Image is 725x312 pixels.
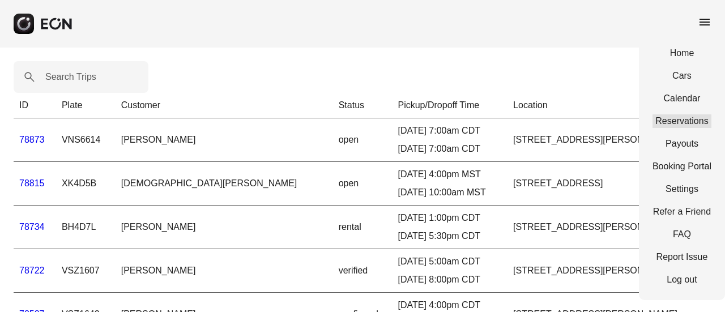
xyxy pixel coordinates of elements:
[116,206,333,249] td: [PERSON_NAME]
[398,142,502,156] div: [DATE] 7:00am CDT
[116,93,333,118] th: Customer
[507,249,711,293] td: [STREET_ADDRESS][PERSON_NAME]
[652,46,711,60] a: Home
[507,93,711,118] th: Location
[398,211,502,225] div: [DATE] 1:00pm CDT
[398,298,502,312] div: [DATE] 4:00pm CDT
[652,273,711,287] a: Log out
[698,15,711,29] span: menu
[333,206,393,249] td: rental
[19,135,45,144] a: 78873
[398,273,502,287] div: [DATE] 8:00pm CDT
[19,222,45,232] a: 78734
[652,250,711,264] a: Report Issue
[56,93,116,118] th: Plate
[14,93,56,118] th: ID
[398,168,502,181] div: [DATE] 4:00pm MST
[652,182,711,196] a: Settings
[19,178,45,188] a: 78815
[392,93,507,118] th: Pickup/Dropoff Time
[398,229,502,243] div: [DATE] 5:30pm CDT
[116,162,333,206] td: [DEMOGRAPHIC_DATA][PERSON_NAME]
[507,162,711,206] td: [STREET_ADDRESS]
[56,206,116,249] td: BH4D7L
[116,118,333,162] td: [PERSON_NAME]
[652,137,711,151] a: Payouts
[333,162,393,206] td: open
[333,93,393,118] th: Status
[507,118,711,162] td: [STREET_ADDRESS][PERSON_NAME]
[56,118,116,162] td: VNS6614
[507,206,711,249] td: [STREET_ADDRESS][PERSON_NAME]
[652,228,711,241] a: FAQ
[56,249,116,293] td: VSZ1607
[652,114,711,128] a: Reservations
[652,160,711,173] a: Booking Portal
[398,124,502,138] div: [DATE] 7:00am CDT
[333,118,393,162] td: open
[333,249,393,293] td: verified
[652,92,711,105] a: Calendar
[652,69,711,83] a: Cars
[398,255,502,268] div: [DATE] 5:00am CDT
[19,266,45,275] a: 78722
[652,205,711,219] a: Refer a Friend
[398,186,502,199] div: [DATE] 10:00am MST
[45,70,96,84] label: Search Trips
[116,249,333,293] td: [PERSON_NAME]
[56,162,116,206] td: XK4D5B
